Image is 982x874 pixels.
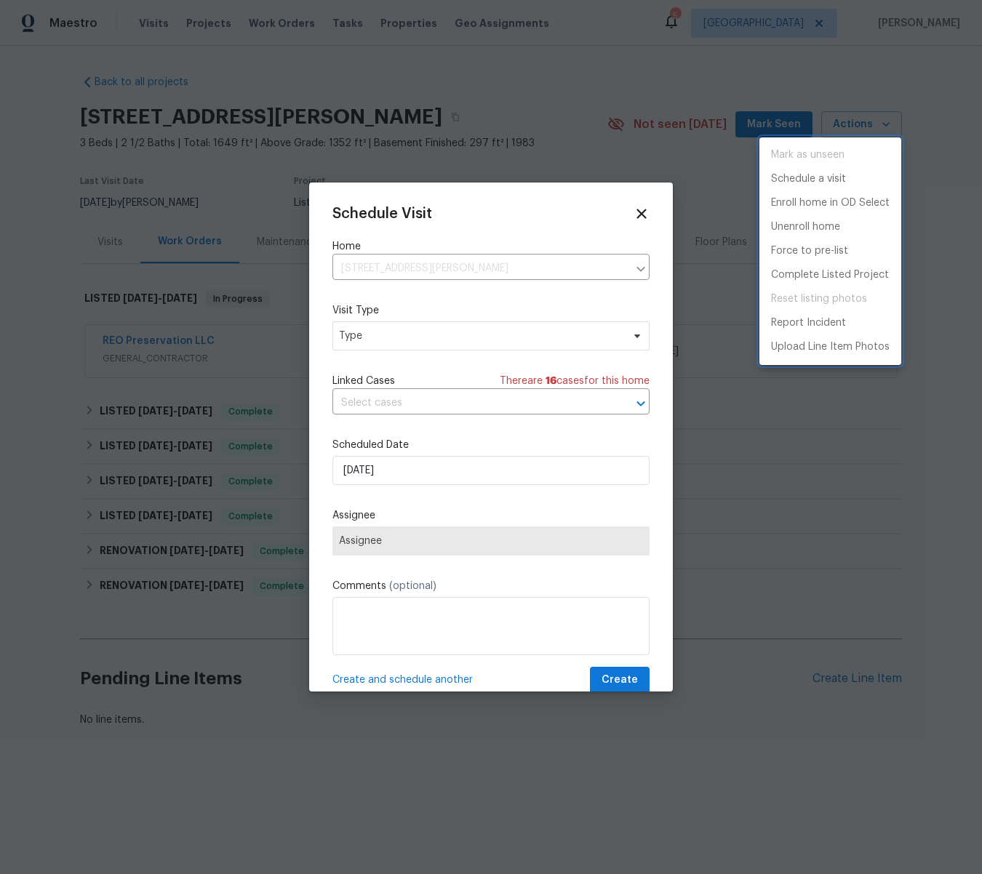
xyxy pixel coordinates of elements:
[771,172,846,187] p: Schedule a visit
[771,340,890,355] p: Upload Line Item Photos
[771,316,846,331] p: Report Incident
[771,196,890,211] p: Enroll home in OD Select
[771,244,848,259] p: Force to pre-list
[771,268,889,283] p: Complete Listed Project
[771,220,840,235] p: Unenroll home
